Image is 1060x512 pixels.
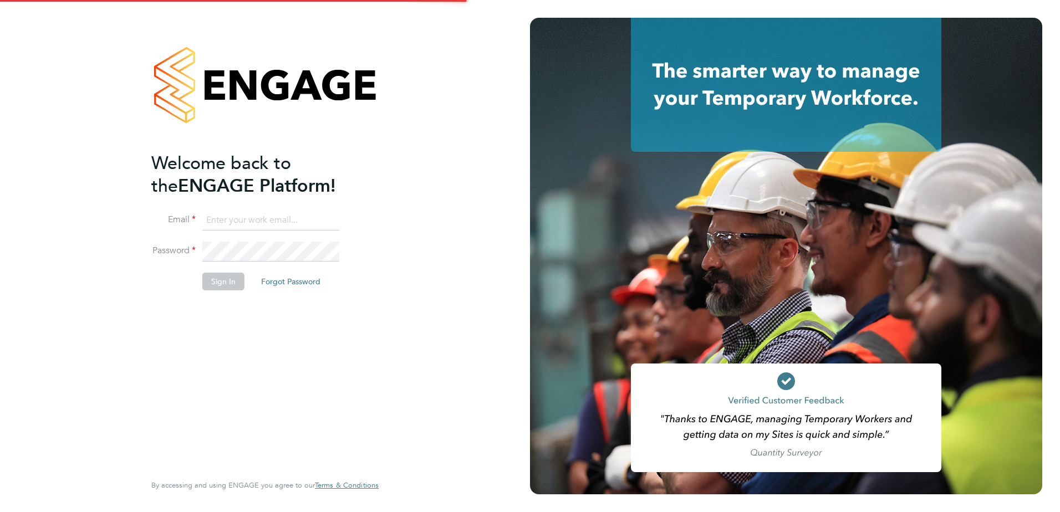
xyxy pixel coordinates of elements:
[202,211,339,231] input: Enter your work email...
[202,273,244,290] button: Sign In
[151,214,196,226] label: Email
[315,480,379,490] span: Terms & Conditions
[252,273,329,290] button: Forgot Password
[315,481,379,490] a: Terms & Conditions
[151,480,379,490] span: By accessing and using ENGAGE you agree to our
[151,245,196,257] label: Password
[151,152,368,197] h2: ENGAGE Platform!
[151,152,291,197] span: Welcome back to the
